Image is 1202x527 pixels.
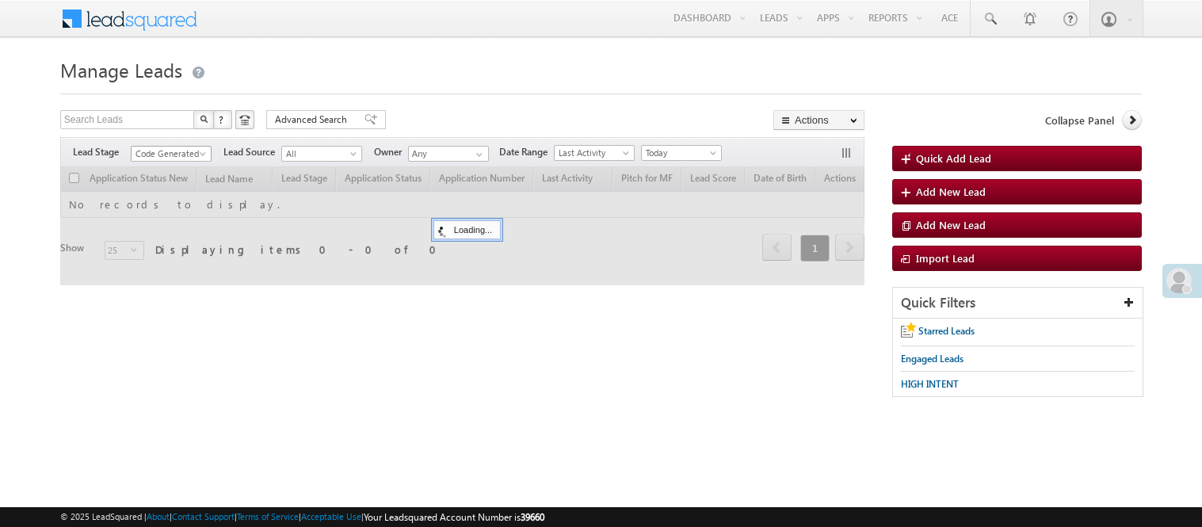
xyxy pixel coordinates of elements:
a: All [281,146,362,162]
span: HIGH INTENT [901,378,959,390]
button: Actions [773,110,864,130]
span: Starred Leads [918,325,975,337]
button: ? [213,110,232,129]
span: Code Generated [132,147,207,161]
a: Today [641,145,722,161]
span: Import Lead [916,251,975,265]
div: Quick Filters [893,288,1143,319]
a: Code Generated [131,146,212,162]
a: Last Activity [554,145,635,161]
span: Last Activity [555,146,630,160]
a: Show All Items [467,147,487,162]
a: Terms of Service [237,511,299,521]
div: Loading... [433,220,501,239]
span: Quick Add Lead [916,151,991,165]
span: Lead Stage [73,145,131,159]
span: 39660 [521,511,544,523]
span: © 2025 LeadSquared | | | | | [60,510,544,525]
img: Search [200,115,208,123]
span: Owner [374,145,408,159]
span: ? [219,113,226,126]
span: All [282,147,357,161]
span: Engaged Leads [901,353,964,365]
span: Collapse Panel [1045,113,1114,128]
span: Your Leadsquared Account Number is [364,511,544,523]
span: Lead Source [223,145,281,159]
a: Contact Support [172,511,235,521]
span: Add New Lead [916,218,986,231]
span: Advanced Search [275,113,352,127]
span: Add New Lead [916,185,986,198]
a: About [147,511,170,521]
span: Manage Leads [60,57,182,82]
a: Acceptable Use [301,511,361,521]
span: Today [642,146,717,160]
input: Type to Search [408,146,489,162]
span: Date Range [499,145,554,159]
